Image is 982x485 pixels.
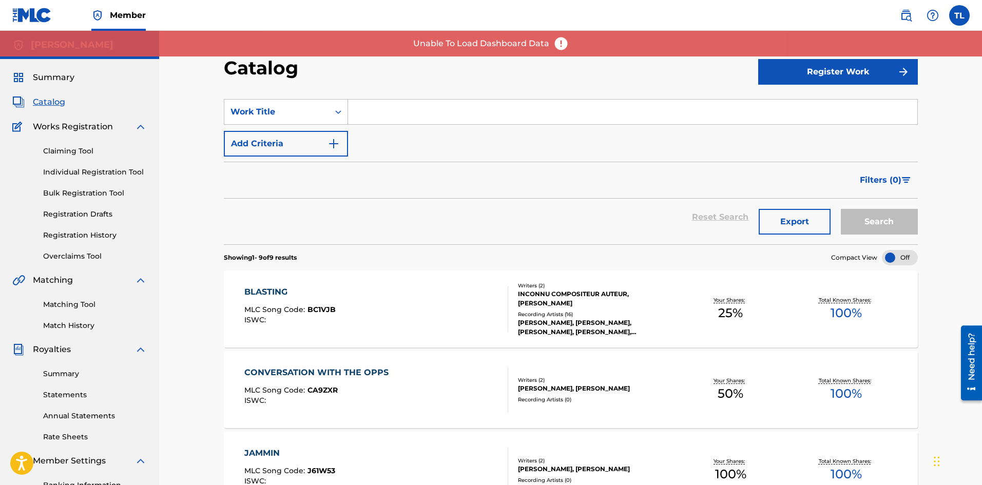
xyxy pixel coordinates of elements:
span: CA9ZXR [307,385,338,395]
a: Rate Sheets [43,432,147,442]
span: 100 % [831,465,862,483]
img: filter [902,177,911,183]
a: BLASTINGMLC Song Code:BC1VJBISWC:Writers (2)INCONNU COMPOSITEUR AUTEUR, [PERSON_NAME]Recording Ar... [224,270,918,347]
img: Royalties [12,343,25,356]
h2: Catalog [224,56,303,80]
a: Match History [43,320,147,331]
img: search [900,9,912,22]
span: 100 % [715,465,746,483]
img: error [553,36,569,51]
span: Catalog [33,96,65,108]
a: Public Search [896,5,916,26]
span: MLC Song Code : [244,466,307,475]
span: Compact View [831,253,877,262]
p: Unable To Load Dashboard Data [413,37,549,50]
p: Total Known Shares: [819,377,874,384]
a: Annual Statements [43,411,147,421]
span: 100 % [831,304,862,322]
span: 50 % [718,384,743,403]
button: Export [759,209,831,235]
a: Matching Tool [43,299,147,310]
span: J61W53 [307,466,335,475]
span: 25 % [718,304,743,322]
p: Showing 1 - 9 of 9 results [224,253,297,262]
span: BC1VJB [307,305,336,314]
div: Help [922,5,943,26]
span: Summary [33,71,74,84]
a: Overclaims Tool [43,251,147,262]
span: Royalties [33,343,71,356]
iframe: Resource Center [953,322,982,404]
p: Your Shares: [714,457,747,465]
img: 9d2ae6d4665cec9f34b9.svg [328,138,340,150]
div: Drag [934,446,940,477]
span: Member Settings [33,455,106,467]
img: Matching [12,274,25,286]
div: CONVERSATION WITH THE OPPS [244,366,394,379]
span: MLC Song Code : [244,385,307,395]
span: ISWC : [244,315,268,324]
a: Statements [43,390,147,400]
div: User Menu [949,5,970,26]
div: Recording Artists ( 0 ) [518,396,673,403]
div: [PERSON_NAME], [PERSON_NAME] [518,464,673,474]
a: CatalogCatalog [12,96,65,108]
div: [PERSON_NAME], [PERSON_NAME] [518,384,673,393]
span: Works Registration [33,121,113,133]
p: Total Known Shares: [819,457,874,465]
a: Bulk Registration Tool [43,188,147,199]
img: f7272a7cc735f4ea7f67.svg [897,66,910,78]
img: Summary [12,71,25,84]
span: Member [110,9,146,21]
span: MLC Song Code : [244,305,307,314]
form: Search Form [224,99,918,244]
img: Member Settings [12,455,25,467]
div: JAMMIN [244,447,335,459]
img: expand [134,343,147,356]
button: Add Criteria [224,131,348,157]
span: Matching [33,274,73,286]
a: CONVERSATION WITH THE OPPSMLC Song Code:CA9ZXRISWC:Writers (2)[PERSON_NAME], [PERSON_NAME]Recordi... [224,351,918,428]
div: INCONNU COMPOSITEUR AUTEUR, [PERSON_NAME] [518,289,673,308]
span: 100 % [831,384,862,403]
div: Recording Artists ( 0 ) [518,476,673,484]
p: Total Known Shares: [819,296,874,304]
div: BLASTING [244,286,336,298]
p: Your Shares: [714,296,747,304]
img: Catalog [12,96,25,108]
a: Individual Registration Tool [43,167,147,178]
div: Writers ( 2 ) [518,376,673,384]
button: Filters (0) [854,167,918,193]
div: Recording Artists ( 16 ) [518,311,673,318]
span: Filters ( 0 ) [860,174,901,186]
div: Writers ( 2 ) [518,282,673,289]
a: Summary [43,368,147,379]
a: SummarySummary [12,71,74,84]
img: expand [134,455,147,467]
p: Your Shares: [714,377,747,384]
img: help [927,9,939,22]
img: MLC Logo [12,8,52,23]
img: expand [134,274,147,286]
img: Top Rightsholder [91,9,104,22]
button: Register Work [758,59,918,85]
span: ISWC : [244,396,268,405]
img: Works Registration [12,121,26,133]
div: [PERSON_NAME], [PERSON_NAME], [PERSON_NAME], [PERSON_NAME], [PERSON_NAME] [518,318,673,337]
iframe: Chat Widget [931,436,982,485]
div: Work Title [230,106,323,118]
a: Claiming Tool [43,146,147,157]
img: expand [134,121,147,133]
a: Registration Drafts [43,209,147,220]
a: Registration History [43,230,147,241]
div: Writers ( 2 ) [518,457,673,464]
